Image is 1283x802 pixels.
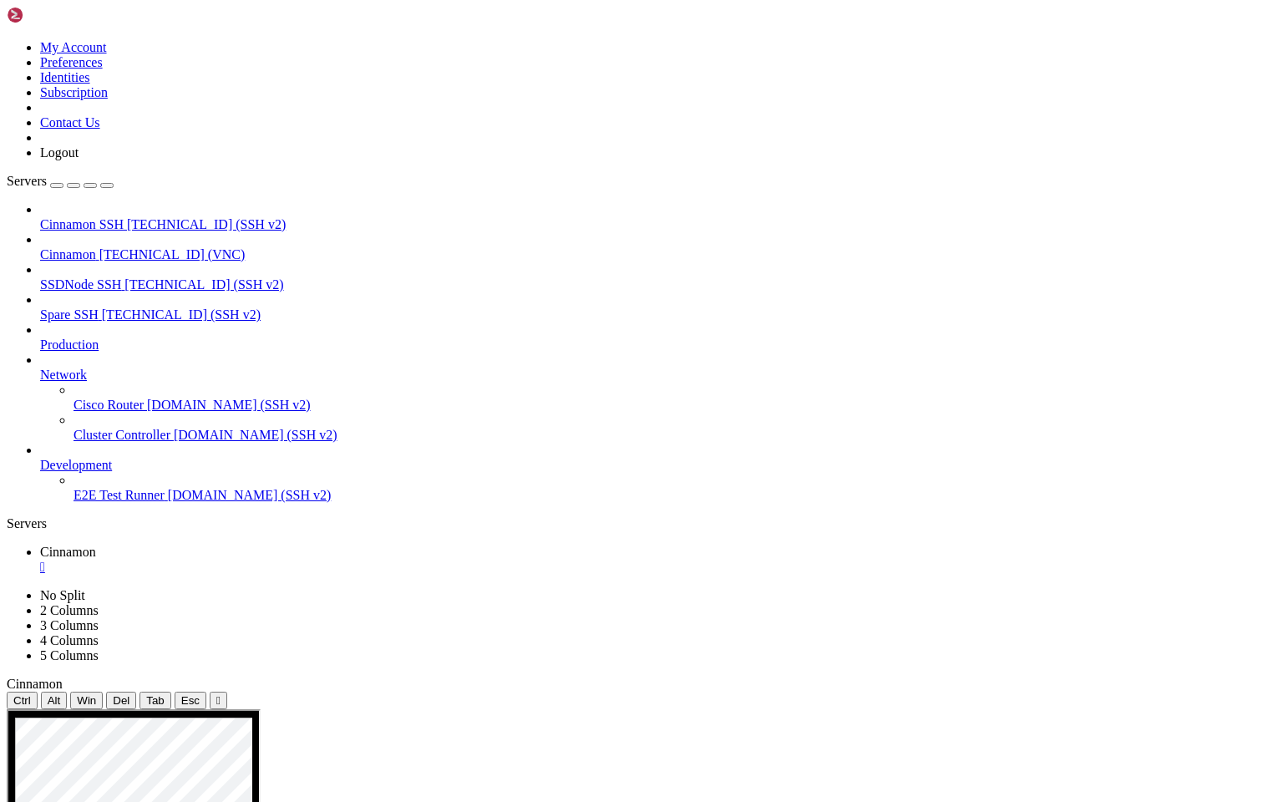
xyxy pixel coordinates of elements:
[40,262,1276,292] li: SSDNode SSH [TECHNICAL_ID] (SSH v2)
[40,545,96,559] span: Cinnamon
[124,277,283,292] span: [TECHNICAL_ID] (SSH v2)
[74,488,165,502] span: E2E Test Runner
[40,338,1276,353] a: Production
[40,40,107,54] a: My Account
[40,277,121,292] span: SSDNode SSH
[40,247,96,261] span: Cinnamon
[102,307,261,322] span: [TECHNICAL_ID] (SSH v2)
[40,545,1276,575] a: Cinnamon
[40,603,99,617] a: 2 Columns
[40,70,90,84] a: Identities
[74,473,1276,503] li: E2E Test Runner [DOMAIN_NAME] (SSH v2)
[40,588,85,602] a: No Split
[40,322,1276,353] li: Production
[40,368,1276,383] a: Network
[40,307,1276,322] a: Spare SSH [TECHNICAL_ID] (SSH v2)
[210,692,227,709] button: 
[40,458,112,472] span: Development
[40,307,99,322] span: Spare SSH
[13,694,31,707] span: Ctrl
[40,648,99,662] a: 5 Columns
[175,692,206,709] button: Esc
[139,692,171,709] button: Tab
[74,488,1276,503] a: E2E Test Runner [DOMAIN_NAME] (SSH v2)
[40,443,1276,503] li: Development
[99,247,246,261] span: [TECHNICAL_ID] (VNC)
[40,618,99,632] a: 3 Columns
[74,383,1276,413] li: Cisco Router [DOMAIN_NAME] (SSH v2)
[40,202,1276,232] li: Cinnamon SSH [TECHNICAL_ID] (SSH v2)
[127,217,286,231] span: [TECHNICAL_ID] (SSH v2)
[48,694,61,707] span: Alt
[41,692,68,709] button: Alt
[74,428,1276,443] a: Cluster Controller [DOMAIN_NAME] (SSH v2)
[40,560,1276,575] a: 
[70,692,103,709] button: Win
[7,516,1276,531] div: Servers
[40,115,100,129] a: Contact Us
[74,428,170,442] span: Cluster Controller
[168,488,332,502] span: [DOMAIN_NAME] (SSH v2)
[40,217,1276,232] a: Cinnamon SSH [TECHNICAL_ID] (SSH v2)
[40,277,1276,292] a: SSDNode SSH [TECHNICAL_ID] (SSH v2)
[174,428,337,442] span: [DOMAIN_NAME] (SSH v2)
[7,7,103,23] img: Shellngn
[40,55,103,69] a: Preferences
[40,247,1276,262] a: Cinnamon [TECHNICAL_ID] (VNC)
[40,145,79,160] a: Logout
[7,174,114,188] a: Servers
[146,694,165,707] span: Tab
[74,398,1276,413] a: Cisco Router [DOMAIN_NAME] (SSH v2)
[40,292,1276,322] li: Spare SSH [TECHNICAL_ID] (SSH v2)
[181,694,200,707] span: Esc
[7,174,47,188] span: Servers
[216,694,221,707] div: 
[113,694,129,707] span: Del
[74,398,144,412] span: Cisco Router
[106,692,136,709] button: Del
[40,85,108,99] a: Subscription
[77,694,96,707] span: Win
[40,232,1276,262] li: Cinnamon [TECHNICAL_ID] (VNC)
[40,458,1276,473] a: Development
[7,692,38,709] button: Ctrl
[40,217,124,231] span: Cinnamon SSH
[7,677,63,691] span: Cinnamon
[40,368,87,382] span: Network
[40,633,99,647] a: 4 Columns
[40,338,99,352] span: Production
[74,413,1276,443] li: Cluster Controller [DOMAIN_NAME] (SSH v2)
[40,353,1276,443] li: Network
[147,398,311,412] span: [DOMAIN_NAME] (SSH v2)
